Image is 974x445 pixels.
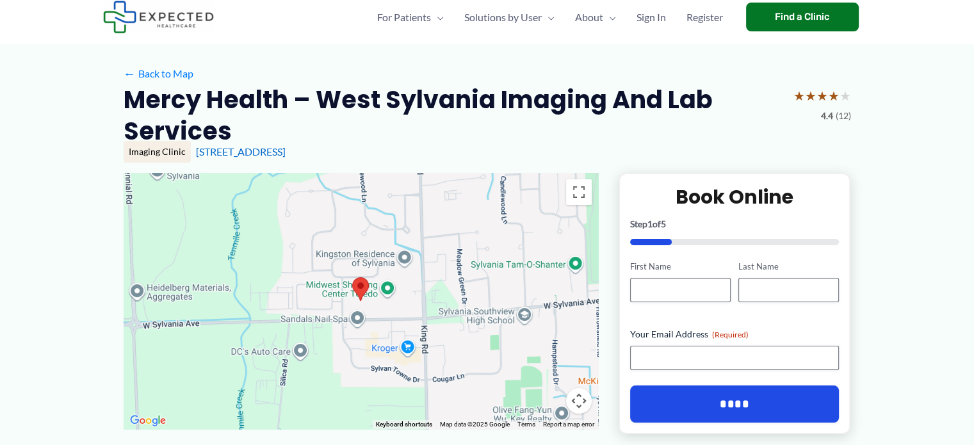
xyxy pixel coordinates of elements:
[821,108,833,124] span: 4.4
[543,421,594,428] a: Report a map error
[376,420,432,429] button: Keyboard shortcuts
[630,328,840,341] label: Your Email Address
[124,67,136,79] span: ←
[647,218,653,229] span: 1
[738,261,839,273] label: Last Name
[124,141,191,163] div: Imaging Clinic
[124,64,193,83] a: ←Back to Map
[124,84,783,147] h2: Mercy Health – West Sylvania Imaging and Lab Services
[630,184,840,209] h2: Book Online
[103,1,214,33] img: Expected Healthcare Logo - side, dark font, small
[840,84,851,108] span: ★
[566,388,592,414] button: Map camera controls
[630,261,731,273] label: First Name
[746,3,859,31] a: Find a Clinic
[127,412,169,429] a: Open this area in Google Maps (opens a new window)
[816,84,828,108] span: ★
[517,421,535,428] a: Terms (opens in new tab)
[127,412,169,429] img: Google
[196,145,286,158] a: [STREET_ADDRESS]
[712,330,749,339] span: (Required)
[661,218,666,229] span: 5
[440,421,510,428] span: Map data ©2025 Google
[828,84,840,108] span: ★
[836,108,851,124] span: (12)
[566,179,592,205] button: Toggle fullscreen view
[805,84,816,108] span: ★
[793,84,805,108] span: ★
[630,220,840,229] p: Step of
